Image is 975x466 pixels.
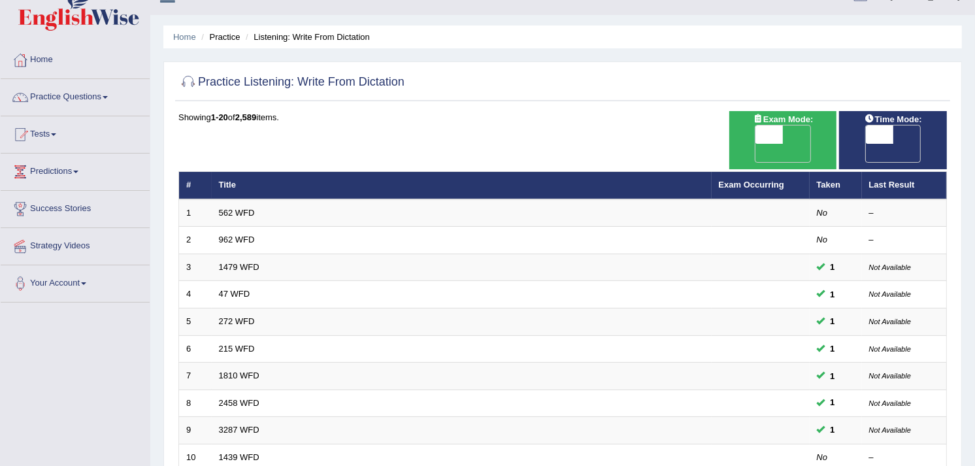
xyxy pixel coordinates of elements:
[817,208,828,218] em: No
[869,318,911,325] small: Not Available
[719,180,784,190] a: Exam Occurring
[869,372,911,380] small: Not Available
[219,452,259,462] a: 1439 WFD
[729,111,837,169] div: Show exams occurring in exams
[179,172,212,199] th: #
[859,112,927,126] span: Time Mode:
[211,112,228,122] b: 1-20
[219,262,259,272] a: 1479 WFD
[869,290,911,298] small: Not Available
[219,425,259,435] a: 3287 WFD
[1,154,150,186] a: Predictions
[219,316,255,326] a: 272 WFD
[817,452,828,462] em: No
[1,116,150,149] a: Tests
[179,254,212,281] td: 3
[198,31,240,43] li: Practice
[825,369,840,383] span: You can still take this question
[1,79,150,112] a: Practice Questions
[869,263,911,271] small: Not Available
[173,32,196,42] a: Home
[179,390,212,417] td: 8
[869,399,911,407] small: Not Available
[219,289,250,299] a: 47 WFD
[862,172,947,199] th: Last Result
[869,426,911,434] small: Not Available
[869,234,940,246] div: –
[869,452,940,464] div: –
[869,345,911,353] small: Not Available
[179,363,212,390] td: 7
[235,112,257,122] b: 2,589
[825,260,840,274] span: You can still take this question
[825,288,840,301] span: You can still take this question
[748,112,818,126] span: Exam Mode:
[825,314,840,328] span: You can still take this question
[219,398,259,408] a: 2458 WFD
[1,42,150,75] a: Home
[179,199,212,227] td: 1
[825,396,840,410] span: You can still take this question
[219,208,255,218] a: 562 WFD
[817,235,828,244] em: No
[179,281,212,308] td: 4
[825,424,840,437] span: You can still take this question
[178,73,405,92] h2: Practice Listening: Write From Dictation
[825,342,840,356] span: You can still take this question
[219,371,259,380] a: 1810 WFD
[178,111,947,124] div: Showing of items.
[1,265,150,298] a: Your Account
[242,31,370,43] li: Listening: Write From Dictation
[179,227,212,254] td: 2
[179,335,212,363] td: 6
[219,235,255,244] a: 962 WFD
[810,172,862,199] th: Taken
[179,308,212,336] td: 5
[869,207,940,220] div: –
[179,417,212,444] td: 9
[1,228,150,261] a: Strategy Videos
[212,172,712,199] th: Title
[219,344,255,354] a: 215 WFD
[1,191,150,224] a: Success Stories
